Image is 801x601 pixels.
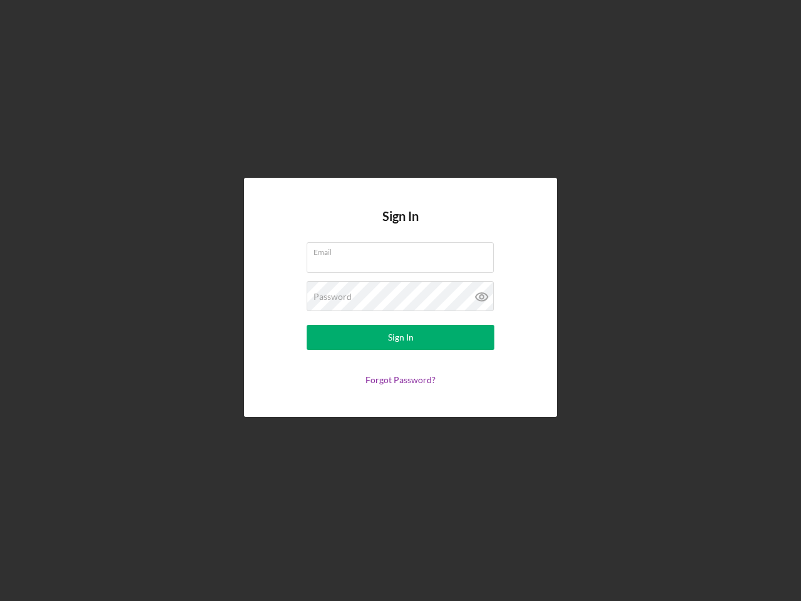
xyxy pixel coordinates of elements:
h4: Sign In [382,209,419,242]
button: Sign In [307,325,494,350]
label: Email [314,243,494,257]
label: Password [314,292,352,302]
a: Forgot Password? [365,374,436,385]
div: Sign In [388,325,414,350]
